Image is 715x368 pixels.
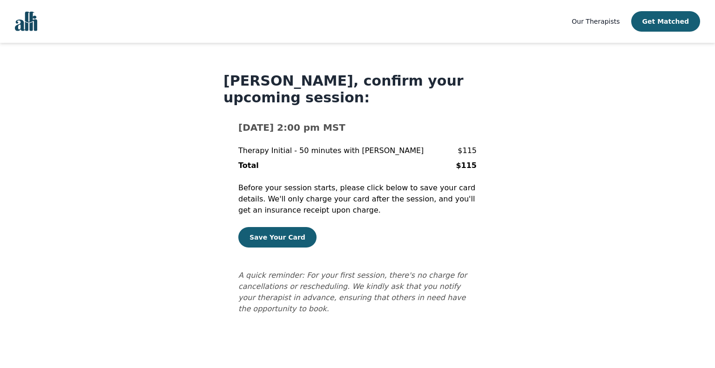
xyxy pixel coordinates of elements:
[572,16,620,27] a: Our Therapists
[238,271,467,313] i: A quick reminder: For your first session, there's no charge for cancellations or rescheduling. We...
[238,182,477,216] p: Before your session starts, please click below to save your card details. We'll only charge your ...
[223,73,492,106] h1: [PERSON_NAME], confirm your upcoming session:
[238,145,424,156] p: Therapy Initial - 50 minutes with [PERSON_NAME]
[238,227,317,248] button: Save Your Card
[238,122,345,133] b: [DATE] 2:00 pm MST
[15,12,37,31] img: alli logo
[572,18,620,25] span: Our Therapists
[631,11,700,32] button: Get Matched
[458,145,477,156] p: $115
[238,161,259,170] b: Total
[456,161,477,170] b: $115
